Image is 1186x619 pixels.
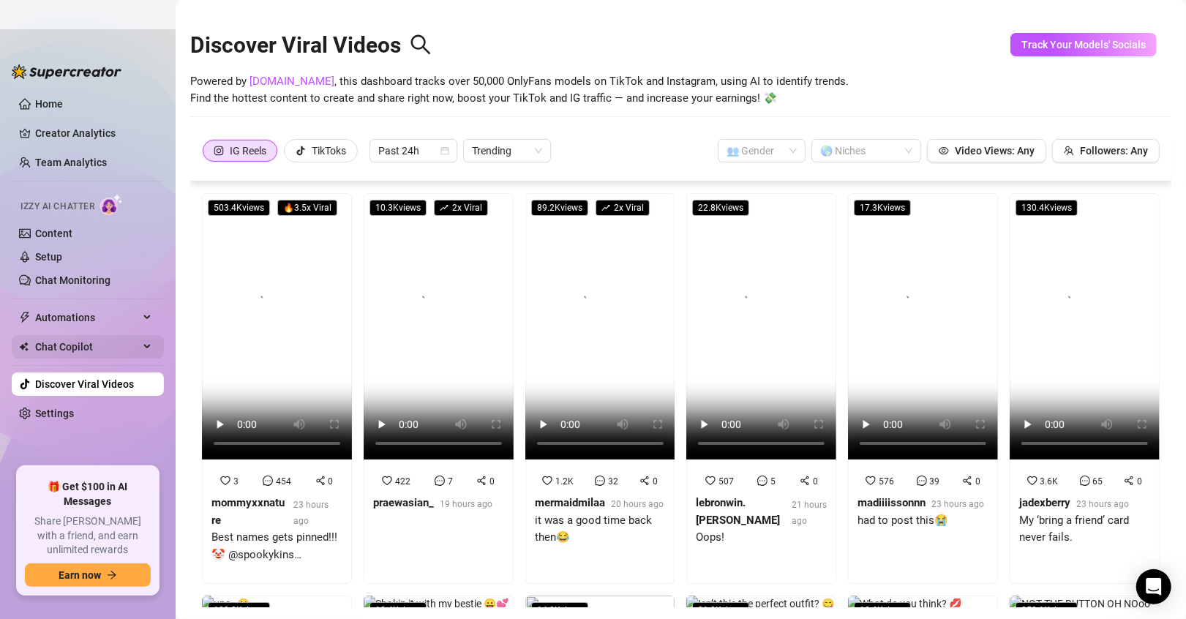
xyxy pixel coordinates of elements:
a: Content [35,228,72,239]
span: 14.9K views [531,602,588,618]
span: Followers: Any [1080,145,1148,157]
img: ups…🙄 [202,596,249,612]
a: 130.4Kviews3.6K650jadexberry23 hours agoMy ‘bring a friend’ card never fails. [1010,193,1160,584]
span: Track Your Models' Socials [1021,39,1146,50]
a: Settings [35,408,74,419]
span: 0 [329,476,334,487]
span: Video Views: Any [955,145,1035,157]
a: Creator Analytics [35,121,152,145]
button: Video Views: Any [927,139,1046,162]
span: rise [601,203,610,212]
span: message [435,476,445,486]
span: 21.9K views [692,602,749,618]
span: 253.1K views [1016,602,1078,618]
span: 89.2K views [531,200,588,216]
span: 0 [489,476,495,487]
button: Earn nowarrow-right [25,563,151,587]
span: Trending [472,140,542,162]
a: 17.3Kviews576390madiiiissonnn23 hours agohad to post this😭 [848,193,998,584]
span: 507 [718,476,734,487]
div: TikToks [312,140,346,162]
span: share-alt [1124,476,1134,486]
span: Earn now [59,569,101,581]
div: it was a good time back then😂 [535,512,666,547]
span: team [1064,146,1074,156]
img: AI Chatter [100,194,123,215]
img: What do you think? 💋 [848,596,961,612]
span: 130.4K views [1016,200,1078,216]
span: Powered by , this dashboard tracks over 50,000 OnlyFans models on TikTok and Instagram, using AI ... [190,73,849,108]
span: instagram [214,146,224,156]
strong: madiiiissonnn [857,496,926,509]
span: heart [705,476,716,486]
span: 17.3K views [854,200,911,216]
span: 🎁 Get $100 in AI Messages [25,480,151,509]
div: Open Intercom Messenger [1136,569,1171,604]
span: Automations [35,306,139,329]
a: 22.8Kviews50750lebronwin.[PERSON_NAME]21 hours agoOops! [686,193,836,584]
span: 🔥 3.5 x Viral [277,200,337,216]
span: 5 [770,476,776,487]
strong: mermaidmilaa [535,496,605,509]
span: 0 [813,476,818,487]
span: heart [542,476,552,486]
span: message [1080,476,1090,486]
div: had to post this😭 [857,512,984,530]
div: IG Reels [230,140,266,162]
span: 576 [879,476,894,487]
span: message [263,476,273,486]
span: share-alt [476,476,487,486]
span: 18.4K views [369,602,427,618]
strong: mommyxxnature [211,496,285,527]
span: heart [866,476,876,486]
span: 1.2K [555,476,574,487]
span: 20 hours ago [611,499,664,509]
div: My ‘bring a friend’ card never fails. [1019,512,1150,547]
span: rise [440,203,448,212]
a: 89.2Kviewsrise2x Viral1.2K320mermaidmilaa20 hours agoit was a good time back then😂 [525,193,675,584]
div: Oops! [696,529,827,547]
button: Track Your Models' Socials [1010,33,1157,56]
a: Home [35,98,63,110]
span: message [757,476,767,486]
span: 23 hours ago [1076,499,1129,509]
a: 10.3Kviewsrise2x Viral42270praewasian_19 hours ago [364,193,514,584]
span: heart [382,476,392,486]
span: Share [PERSON_NAME] with a friend, and earn unlimited rewards [25,514,151,558]
span: share-alt [315,476,326,486]
span: Izzy AI Chatter [20,200,94,214]
span: share-alt [639,476,650,486]
span: 0 [975,476,980,487]
span: 22.8K views [692,200,749,216]
span: share-alt [800,476,810,486]
strong: jadexberry [1019,496,1070,509]
span: Past 24h [378,140,448,162]
span: 23 hours ago [931,499,984,509]
img: Chat Copilot [19,342,29,352]
span: eye [939,146,949,156]
span: 32 [608,476,618,487]
span: 2 x Viral [434,200,488,216]
strong: lebronwin.[PERSON_NAME] [696,496,780,527]
div: Best names gets pinned!!! 🤡 @spookykins @saffronxxrose @itsheidilavon . . #clown #clowns #clowngi... [211,529,342,563]
span: calendar [440,146,449,155]
span: 503.4K views [208,200,270,216]
span: thunderbolt [19,312,31,323]
span: 0 [653,476,658,487]
span: heart [1027,476,1037,486]
strong: praewasian_ [373,496,434,509]
span: 10.3K views [369,200,427,216]
span: 39 [930,476,940,487]
span: message [595,476,605,486]
span: 7 [448,476,453,487]
span: Chat Copilot [35,335,139,359]
a: 503.4Kviews🔥3.5x Viral34540mommyxxnature23 hours agoBest names gets pinned!!! 🤡 @spookykins @saff... [202,193,352,584]
h2: Discover Viral Videos [190,31,432,59]
span: message [917,476,927,486]
span: 21 hours ago [792,500,827,526]
span: search [410,34,432,56]
span: arrow-right [107,570,117,580]
a: Setup [35,251,62,263]
a: Discover Viral Videos [35,378,134,390]
span: tik-tok [296,146,306,156]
